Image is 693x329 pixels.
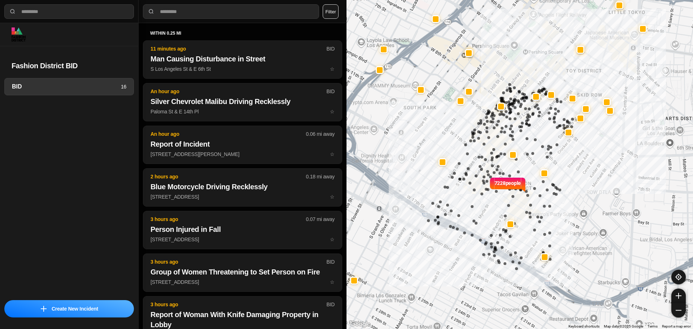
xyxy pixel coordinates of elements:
p: BID [326,88,335,95]
a: An hour agoBIDSilver Chevrolet Malibu Driving RecklesslyPaloma St & E 14th Plstar [143,108,342,114]
p: Paloma St & E 14th Pl [151,108,335,115]
p: S Los Angeles St & E 6th St [151,65,335,73]
button: recenter [671,270,686,284]
p: 3 hours ago [151,258,326,265]
img: zoom-in [676,293,681,299]
img: icon [41,306,47,312]
p: [STREET_ADDRESS][PERSON_NAME] [151,151,335,158]
img: recenter [675,274,682,280]
p: [STREET_ADDRESS] [151,193,335,200]
a: 3 hours ago0.07 mi awayPerson Injured in Fall[STREET_ADDRESS]star [143,236,342,242]
a: An hour ago0.06 mi awayReport of Incident[STREET_ADDRESS][PERSON_NAME]star [143,151,342,157]
p: 3 hours ago [151,301,326,308]
a: Report a map error [662,324,691,328]
p: 7228 people [494,179,521,195]
p: 16 [121,83,126,90]
a: 3 hours agoBIDGroup of Women Threatening to Set Person on Fire[STREET_ADDRESS]star [143,279,342,285]
p: 0.06 mi away [306,130,335,138]
p: An hour ago [151,130,306,138]
span: star [330,151,335,157]
span: star [330,194,335,200]
a: 11 minutes agoBIDMan Causing Disturbance in StreetS Los Angeles St & E 6th Ststar [143,66,342,72]
button: 3 hours agoBIDGroup of Women Threatening to Set Person on Fire[STREET_ADDRESS]star [143,254,342,292]
button: Filter [323,4,339,19]
p: 11 minutes ago [151,45,326,52]
button: Keyboard shortcuts [568,324,600,329]
p: [STREET_ADDRESS] [151,278,335,286]
h5: within 0.25 mi [150,30,335,36]
p: BID [326,45,335,52]
h2: Group of Women Threatening to Set Person on Fire [151,267,335,277]
a: Terms (opens in new tab) [648,324,658,328]
p: 3 hours ago [151,216,306,223]
a: Open this area in Google Maps (opens a new window) [348,320,372,329]
p: Create New Incident [52,305,98,312]
span: Map data ©2025 Google [604,324,643,328]
p: 2 hours ago [151,173,306,180]
p: An hour ago [151,88,326,95]
span: star [330,109,335,114]
h2: Man Causing Disturbance in Street [151,54,335,64]
button: 11 minutes agoBIDMan Causing Disturbance in StreetS Los Angeles St & E 6th Ststar [143,40,342,79]
img: notch [521,177,526,192]
button: An hour agoBIDSilver Chevrolet Malibu Driving RecklesslyPaloma St & E 14th Plstar [143,83,342,121]
a: BID16 [4,78,134,95]
button: 2 hours ago0.18 mi awayBlue Motorcycle Driving Recklessly[STREET_ADDRESS]star [143,168,342,207]
button: zoom-in [671,289,686,303]
h3: BID [12,82,121,91]
a: 2 hours ago0.18 mi awayBlue Motorcycle Driving Recklessly[STREET_ADDRESS]star [143,194,342,200]
span: star [330,237,335,242]
p: BID [326,258,335,265]
button: iconCreate New Incident [4,300,134,317]
img: search [148,8,155,15]
p: 0.18 mi away [306,173,335,180]
img: notch [489,177,494,192]
span: star [330,66,335,72]
img: Google [348,320,372,329]
h2: Person Injured in Fall [151,224,335,234]
h2: Silver Chevrolet Malibu Driving Recklessly [151,96,335,107]
img: search [9,8,16,15]
p: BID [326,301,335,308]
span: star [330,279,335,285]
p: [STREET_ADDRESS] [151,236,335,243]
img: zoom-out [676,307,681,313]
p: 0.07 mi away [306,216,335,223]
img: logo [12,27,26,42]
h2: Report of Incident [151,139,335,149]
button: zoom-out [671,303,686,317]
h2: Blue Motorcycle Driving Recklessly [151,182,335,192]
button: An hour ago0.06 mi awayReport of Incident[STREET_ADDRESS][PERSON_NAME]star [143,126,342,164]
button: 3 hours ago0.07 mi awayPerson Injured in Fall[STREET_ADDRESS]star [143,211,342,249]
h2: Fashion District BID [12,61,127,71]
